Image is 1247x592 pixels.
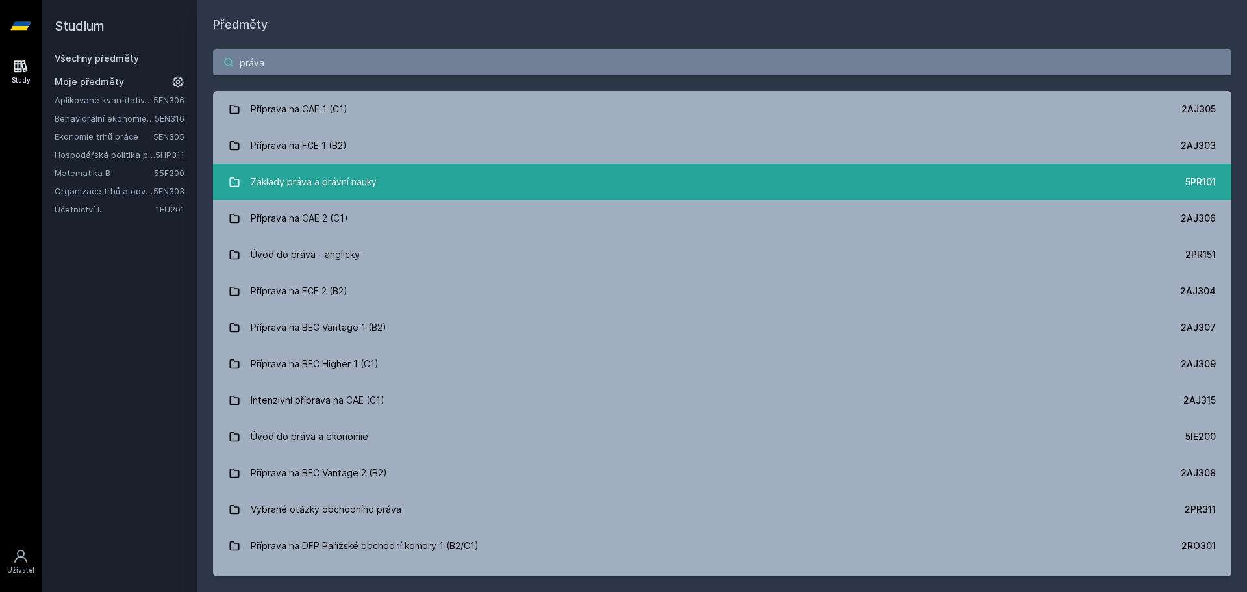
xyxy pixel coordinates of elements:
[1185,430,1216,443] div: 5IE200
[153,95,184,105] a: 5EN306
[213,164,1231,200] a: Základy práva a právní nauky 5PR101
[1178,576,1216,589] div: 2SM409
[213,273,1231,309] a: Příprava na FCE 2 (B2) 2AJ304
[251,387,384,413] div: Intenzivní příprava na CAE (C1)
[55,148,155,161] a: Hospodářská politika pro země bohaté na přírodní zdroje
[154,168,184,178] a: 55F200
[153,131,184,142] a: 5EN305
[251,533,479,559] div: Příprava na DFP Pařížské obchodní komory 1 (B2/C1)
[213,127,1231,164] a: Příprava na FCE 1 (B2) 2AJ303
[3,52,39,92] a: Study
[156,204,184,214] a: 1FU201
[213,237,1231,273] a: Úvod do práva - anglicky 2PR151
[213,382,1231,418] a: Intenzivní příprava na CAE (C1) 2AJ315
[213,418,1231,455] a: Úvod do práva a ekonomie 5IE200
[55,94,153,107] a: Aplikované kvantitativní metody I
[251,133,347,159] div: Příprava na FCE 1 (B2)
[213,455,1231,491] a: Příprava na BEC Vantage 2 (B2) 2AJ308
[251,242,360,268] div: Úvod do práva - anglicky
[213,346,1231,382] a: Příprava na BEC Higher 1 (C1) 2AJ309
[1181,139,1216,152] div: 2AJ303
[3,542,39,582] a: Uživatel
[153,186,184,196] a: 5EN303
[1185,503,1216,516] div: 2PR311
[213,16,1231,34] h1: Předměty
[155,113,184,123] a: 5EN316
[155,149,184,160] a: 5HP311
[251,496,401,522] div: Vybrané otázky obchodního práva
[1181,321,1216,334] div: 2AJ307
[213,91,1231,127] a: Příprava na CAE 1 (C1) 2AJ305
[12,75,31,85] div: Study
[1181,212,1216,225] div: 2AJ306
[55,203,156,216] a: Účetnictví I.
[1183,394,1216,407] div: 2AJ315
[213,309,1231,346] a: Příprava na BEC Vantage 1 (B2) 2AJ307
[251,205,348,231] div: Příprava na CAE 2 (C1)
[251,315,386,341] div: Příprava na BEC Vantage 1 (B2)
[55,53,139,64] a: Všechny předměty
[55,130,153,143] a: Ekonomie trhů práce
[251,169,377,195] div: Základy práva a právní nauky
[55,112,155,125] a: Behaviorální ekonomie a hospodářská politika
[1181,467,1216,480] div: 2AJ308
[213,528,1231,564] a: Příprava na DFP Pařížské obchodní komory 1 (B2/C1) 2RO301
[251,460,387,486] div: Příprava na BEC Vantage 2 (B2)
[55,166,154,179] a: Matematika B
[1181,103,1216,116] div: 2AJ305
[1180,285,1216,298] div: 2AJ304
[55,185,153,198] a: Organizace trhů a odvětví
[55,75,124,88] span: Moje předměty
[1181,539,1216,552] div: 2RO301
[1185,175,1216,188] div: 5PR101
[251,96,347,122] div: Příprava na CAE 1 (C1)
[7,565,34,575] div: Uživatel
[251,278,347,304] div: Příprava na FCE 2 (B2)
[251,424,368,450] div: Úvod do práva a ekonomie
[251,351,379,377] div: Příprava na BEC Higher 1 (C1)
[1185,248,1216,261] div: 2PR151
[213,491,1231,528] a: Vybrané otázky obchodního práva 2PR311
[1181,357,1216,370] div: 2AJ309
[213,200,1231,237] a: Příprava na CAE 2 (C1) 2AJ306
[213,49,1231,75] input: Název nebo ident předmětu…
